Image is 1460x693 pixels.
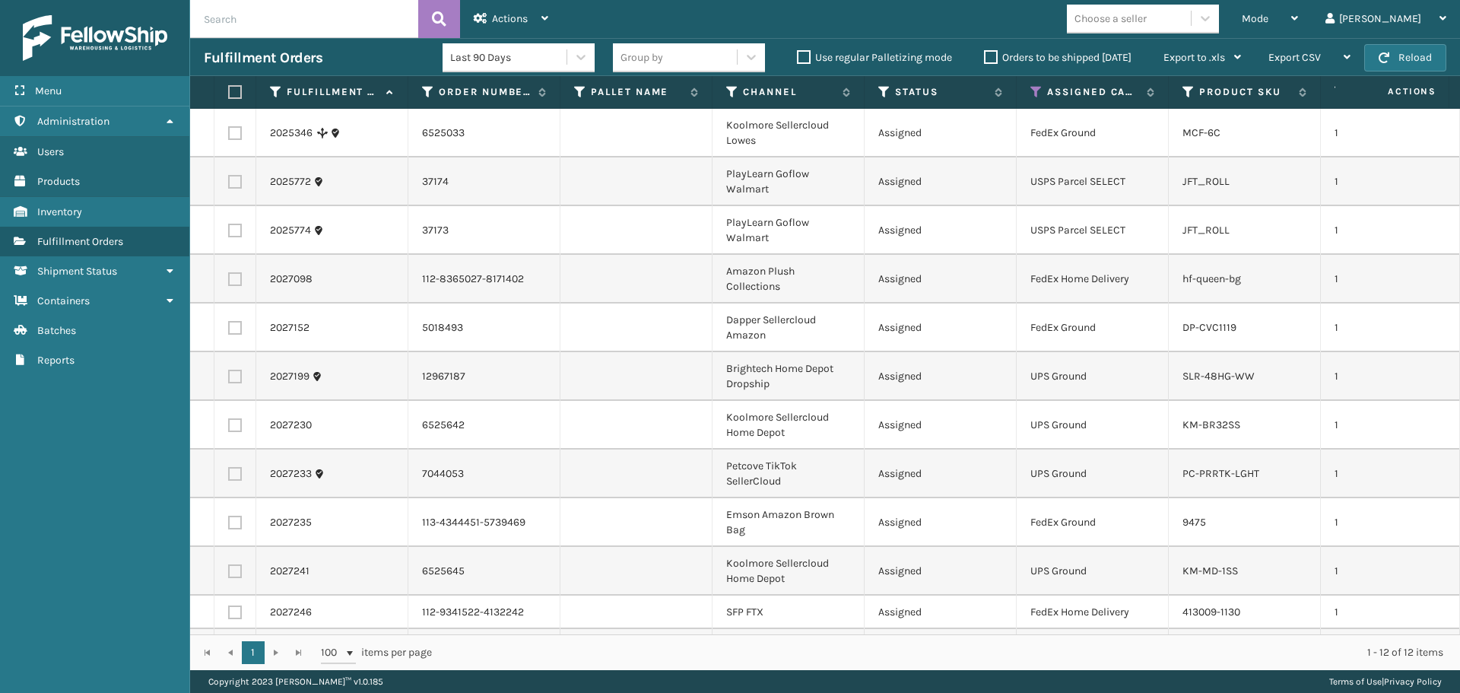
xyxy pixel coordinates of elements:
td: USPS Parcel SELECT [1017,157,1169,206]
td: FedEx Home Delivery [1017,596,1169,629]
div: Group by [620,49,663,65]
td: Assigned [865,498,1017,547]
td: 12967187 [408,352,560,401]
td: FedEx Ground [1017,109,1169,157]
span: Users [37,145,64,158]
td: Assigned [865,206,1017,255]
a: hf-queen-bg [1182,272,1241,285]
a: PC-PRRTK-LGHT [1182,467,1259,480]
td: FedEx Home Delivery [1017,255,1169,304]
span: Actions [1340,79,1446,104]
td: Koolmore Sellercloud Home Depot [713,401,865,450]
td: Assigned [865,401,1017,450]
td: 6525645 [408,547,560,596]
label: Orders to be shipped [DATE] [984,51,1131,64]
span: Products [37,175,80,188]
span: Export to .xls [1163,51,1225,64]
td: UPS Ground [1017,352,1169,401]
div: Choose a seller [1074,11,1147,27]
span: Administration [37,115,109,128]
a: SLR-48HG-WW [1182,370,1255,383]
td: 113-4344451-5739469 [408,498,560,547]
a: 413009-1130 [1182,606,1240,618]
span: Reports [37,354,75,367]
a: Privacy Policy [1384,676,1442,687]
td: UPS Ground [1017,401,1169,450]
label: Fulfillment Order Id [287,85,379,99]
td: USPS Parcel SELECT [1017,206,1169,255]
span: Containers [37,294,90,307]
a: JFT_ROLL [1182,175,1230,188]
td: Assigned [865,255,1017,304]
div: 1 - 12 of 12 items [453,645,1443,660]
span: Shipment Status [37,265,117,278]
td: Koolmore Sellercloud Lowes [713,109,865,157]
label: Order Number [439,85,531,99]
a: 2027230 [270,418,312,433]
td: 37174 [408,157,560,206]
a: 2027233 [270,466,312,482]
img: logo [23,15,167,61]
td: 6525642 [408,401,560,450]
td: Dapper Sellercloud Amazon [713,304,865,352]
td: Assigned [865,450,1017,498]
td: PlayLearn Goflow Walmart [713,157,865,206]
td: 7044053 [408,450,560,498]
td: FedEx Ground [1017,629,1169,678]
a: 2027235 [270,515,312,530]
a: KM-MD-1SS [1182,564,1238,577]
span: Export CSV [1268,51,1321,64]
td: Assigned [865,596,1017,629]
span: 100 [321,645,344,660]
td: 37173 [408,206,560,255]
td: 6525033 [408,109,560,157]
td: Assigned [865,629,1017,678]
a: 2025772 [270,174,311,189]
span: Fulfillment Orders [37,235,123,248]
label: Product SKU [1199,85,1291,99]
a: JFT_ROLL [1182,224,1230,237]
td: 112-9341522-4132242 [408,596,560,629]
td: Assigned [865,352,1017,401]
a: 2027199 [270,369,309,384]
td: Assigned [865,547,1017,596]
label: Channel [743,85,835,99]
span: Batches [37,324,76,337]
td: Emson Amazon Brown Bag [713,498,865,547]
td: 5018493 [408,304,560,352]
td: Koolmore Sellercloud Home Depot [713,547,865,596]
label: Use regular Palletizing mode [797,51,952,64]
td: Koolmore Sellercloud Lowes [713,629,865,678]
td: SFP FTX [713,596,865,629]
td: 6525033 [408,629,560,678]
button: Reload [1364,44,1446,72]
td: Assigned [865,304,1017,352]
a: 2027241 [270,564,309,579]
h3: Fulfillment Orders [204,49,322,67]
td: Petcove TikTok SellerCloud [713,450,865,498]
a: 1 [242,641,265,664]
td: Assigned [865,157,1017,206]
a: Terms of Use [1329,676,1382,687]
td: UPS Ground [1017,547,1169,596]
label: Status [895,85,987,99]
span: Inventory [37,205,82,218]
a: 9475 [1182,516,1206,529]
a: DP-CVC1119 [1182,321,1236,334]
div: Last 90 Days [450,49,568,65]
label: Pallet Name [591,85,683,99]
td: FedEx Ground [1017,498,1169,547]
td: 112-8365027-8171402 [408,255,560,304]
td: Assigned [865,109,1017,157]
div: | [1329,670,1442,693]
td: PlayLearn Goflow Walmart [713,206,865,255]
td: Brightech Home Depot Dropship [713,352,865,401]
a: 2025346 [270,126,313,141]
span: Mode [1242,12,1268,25]
span: Menu [35,84,62,97]
td: UPS Ground [1017,450,1169,498]
td: FedEx Ground [1017,304,1169,352]
a: KM-BR32SS [1182,418,1240,431]
a: MCF-6C [1182,126,1220,139]
a: 2025774 [270,223,311,238]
